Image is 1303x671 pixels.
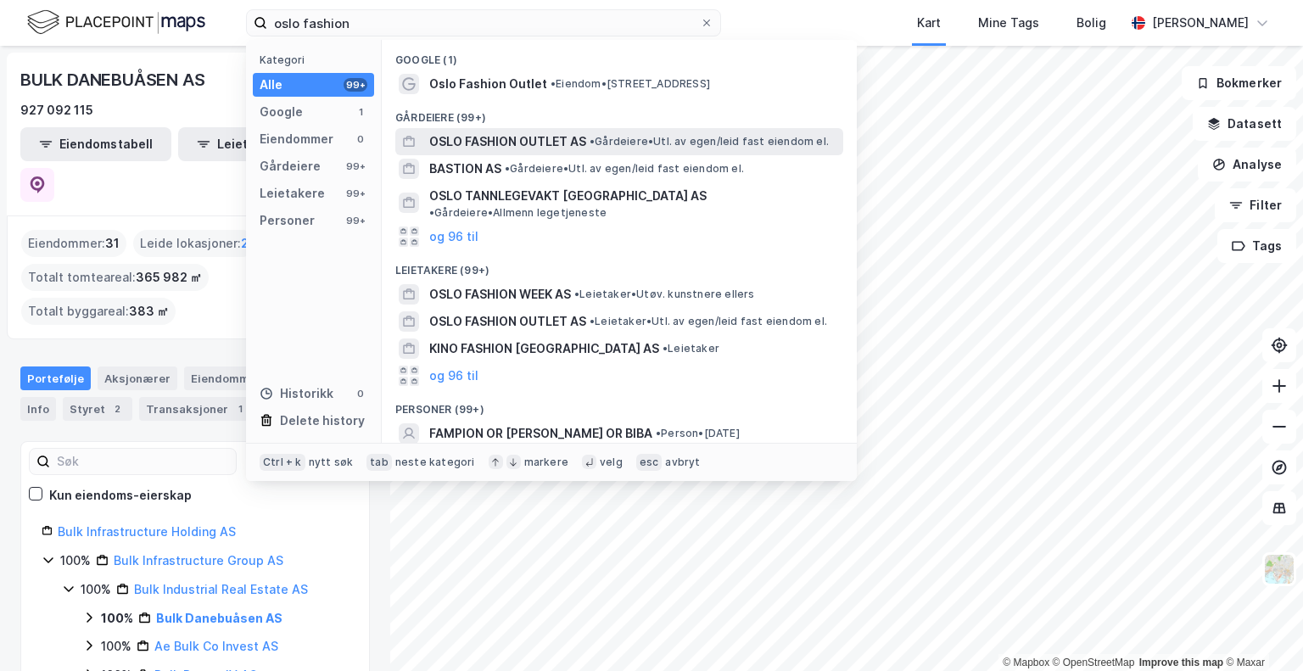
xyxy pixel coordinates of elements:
div: nytt søk [309,456,354,469]
div: Alle [260,75,282,95]
div: Gårdeiere (99+) [382,98,857,128]
button: Tags [1217,229,1296,263]
span: Oslo Fashion Outlet [429,74,547,94]
div: BULK DANEBUÅSEN AS [20,66,208,93]
iframe: Chat Widget [1218,590,1303,671]
div: Kategori [260,53,374,66]
div: 2 [109,400,126,417]
div: Ctrl + k [260,454,305,471]
span: FAMPION OR [PERSON_NAME] OR BIBA [429,423,652,444]
div: 927 092 115 [20,100,93,120]
div: Eiendommer [184,366,288,390]
span: Gårdeiere • Utl. av egen/leid fast eiendom el. [590,135,829,148]
img: logo.f888ab2527a4732fd821a326f86c7f29.svg [27,8,205,37]
button: Leietakertabell [178,127,329,161]
span: • [590,135,595,148]
div: Leietakere (99+) [382,250,857,281]
div: Transaksjoner [139,397,255,421]
span: • [505,162,510,175]
span: • [663,342,668,355]
div: 99+ [344,159,367,173]
div: Info [20,397,56,421]
button: og 96 til [429,226,478,247]
span: • [656,427,661,439]
div: esc [636,454,663,471]
div: Bolig [1077,13,1106,33]
span: OSLO FASHION OUTLET AS [429,131,586,152]
span: BASTION AS [429,159,501,179]
div: Personer (99+) [382,389,857,420]
a: Improve this map [1139,657,1223,668]
span: Gårdeiere • Allmenn legetjeneste [429,206,607,220]
span: 2 [241,233,249,254]
div: Kun eiendoms-eierskap [49,485,192,506]
span: Gårdeiere • Utl. av egen/leid fast eiendom el. [505,162,744,176]
div: Totalt tomteareal : [21,264,209,291]
span: OSLO FASHION OUTLET AS [429,311,586,332]
a: Bulk Infrastructure Group AS [114,553,283,568]
span: 31 [105,233,120,254]
span: 383 ㎡ [129,301,169,322]
span: Leietaker [663,342,719,355]
div: Kontrollprogram for chat [1218,590,1303,671]
img: Z [1263,553,1295,585]
div: neste kategori [395,456,475,469]
span: 365 982 ㎡ [136,267,202,288]
a: Bulk Industrial Real Estate AS [134,582,308,596]
div: Kart [917,13,941,33]
div: 1 [354,105,367,119]
span: Leietaker • Utl. av egen/leid fast eiendom el. [590,315,827,328]
button: Datasett [1193,107,1296,141]
div: Eiendommer [260,129,333,149]
button: og 96 til [429,366,478,386]
div: Mine Tags [978,13,1039,33]
div: Historikk [260,383,333,404]
div: 1 [232,400,249,417]
div: Gårdeiere [260,156,321,176]
div: 0 [354,387,367,400]
input: Søk på adresse, matrikkel, gårdeiere, leietakere eller personer [267,10,700,36]
div: Eiendommer : [21,230,126,257]
span: • [551,77,556,90]
a: Bulk Danebuåsen AS [156,611,282,625]
span: • [429,206,434,219]
span: Leietaker • Utøv. kunstnere ellers [574,288,755,301]
div: 100% [101,636,131,657]
div: Leide lokasjoner : [133,230,255,257]
div: 100% [101,608,133,629]
div: Leietakere [260,183,325,204]
button: Analyse [1198,148,1296,182]
span: • [574,288,579,300]
div: 100% [60,551,91,571]
span: Eiendom • [STREET_ADDRESS] [551,77,710,91]
a: Bulk Infrastructure Holding AS [58,524,236,539]
div: [PERSON_NAME] [1152,13,1249,33]
a: Ae Bulk Co Invest AS [154,639,278,653]
div: velg [600,456,623,469]
span: OSLO FASHION WEEK AS [429,284,571,305]
div: markere [524,456,568,469]
div: tab [366,454,392,471]
button: Bokmerker [1182,66,1296,100]
div: Delete history [280,411,365,431]
button: Eiendomstabell [20,127,171,161]
span: Person • [DATE] [656,427,740,440]
input: Søk [50,449,236,474]
div: 0 [354,132,367,146]
a: OpenStreetMap [1053,657,1135,668]
div: Totalt byggareal : [21,298,176,325]
a: Mapbox [1003,657,1049,668]
button: Filter [1215,188,1296,222]
div: avbryt [665,456,700,469]
div: Aksjonærer [98,366,177,390]
div: 99+ [344,187,367,200]
div: Portefølje [20,366,91,390]
div: Personer [260,210,315,231]
div: 100% [81,579,111,600]
div: Google [260,102,303,122]
div: Styret [63,397,132,421]
div: Google (1) [382,40,857,70]
div: 99+ [344,214,367,227]
div: 99+ [344,78,367,92]
span: OSLO TANNLEGEVAKT [GEOGRAPHIC_DATA] AS [429,186,707,206]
